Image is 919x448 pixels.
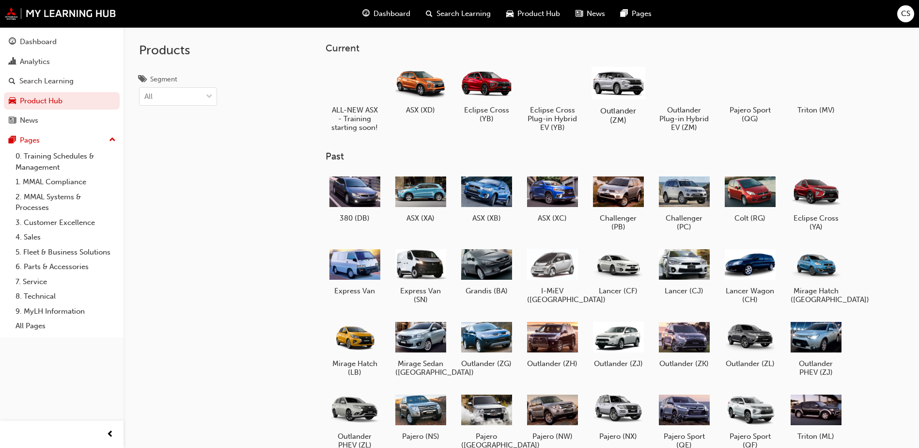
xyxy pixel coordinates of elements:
[587,8,605,19] span: News
[391,316,450,381] a: Mirage Sedan ([GEOGRAPHIC_DATA])
[659,359,710,368] h5: Outlander (ZK)
[4,31,120,131] button: DashboardAnalyticsSearch LearningProduct HubNews
[725,106,776,123] h5: Pajero Sport (QG)
[517,8,560,19] span: Product Hub
[12,274,120,289] a: 7. Service
[4,131,120,149] button: Pages
[721,316,779,372] a: Outlander (ZL)
[329,106,380,132] h5: ALL-NEW ASX - Training starting soon!
[457,62,515,127] a: Eclipse Cross (YB)
[395,106,446,114] h5: ASX (XD)
[589,388,647,445] a: Pajero (NX)
[107,429,114,441] span: prev-icon
[391,170,450,226] a: ASX (XA)
[355,4,418,24] a: guage-iconDashboard
[326,316,384,381] a: Mirage Hatch (LB)
[12,230,120,245] a: 4. Sales
[395,287,446,304] h5: Express Van (SN)
[523,388,581,445] a: Pajero (NW)
[12,304,120,319] a: 9. MyLH Information
[655,62,713,135] a: Outlander Plug-in Hybrid EV (ZM)
[395,359,446,377] h5: Mirage Sedan ([GEOGRAPHIC_DATA])
[791,432,841,441] h5: Triton (ML)
[12,245,120,260] a: 5. Fleet & Business Solutions
[655,243,713,299] a: Lancer (CJ)
[326,170,384,226] a: 380 (DB)
[527,106,578,132] h5: Eclipse Cross Plug-in Hybrid EV (YB)
[506,8,514,20] span: car-icon
[436,8,491,19] span: Search Learning
[659,106,710,132] h5: Outlander Plug-in Hybrid EV (ZM)
[791,287,841,304] h5: Mirage Hatch ([GEOGRAPHIC_DATA])
[527,214,578,223] h5: ASX (XC)
[20,115,38,126] div: News
[527,359,578,368] h5: Outlander (ZH)
[725,214,776,223] h5: Colt (RG)
[791,106,841,114] h5: Triton (MV)
[9,136,16,145] span: pages-icon
[589,62,647,127] a: Outlander (ZM)
[144,91,153,102] div: All
[391,62,450,118] a: ASX (XD)
[326,243,384,299] a: Express Van
[4,53,120,71] a: Analytics
[4,72,120,90] a: Search Learning
[791,359,841,377] h5: Outlander PHEV (ZJ)
[897,5,914,22] button: CS
[568,4,613,24] a: news-iconNews
[787,316,845,381] a: Outlander PHEV (ZJ)
[12,319,120,334] a: All Pages
[12,175,120,190] a: 1. MMAL Compliance
[109,134,116,146] span: up-icon
[326,62,384,135] a: ALL-NEW ASX - Training starting soon!
[206,91,213,103] span: down-icon
[362,8,370,20] span: guage-icon
[461,106,512,123] h5: Eclipse Cross (YB)
[461,214,512,223] h5: ASX (XB)
[395,214,446,223] h5: ASX (XA)
[426,8,433,20] span: search-icon
[9,58,16,66] span: chart-icon
[787,243,845,308] a: Mirage Hatch ([GEOGRAPHIC_DATA])
[4,92,120,110] a: Product Hub
[523,316,581,372] a: Outlander (ZH)
[19,76,74,87] div: Search Learning
[589,243,647,299] a: Lancer (CF)
[527,432,578,441] h5: Pajero (NW)
[374,8,410,19] span: Dashboard
[632,8,652,19] span: Pages
[461,287,512,295] h5: Grandis (BA)
[787,62,845,118] a: Triton (MV)
[329,287,380,295] h5: Express Van
[326,151,876,162] h3: Past
[721,62,779,127] a: Pajero Sport (QG)
[329,359,380,377] h5: Mirage Hatch (LB)
[593,359,644,368] h5: Outlander (ZJ)
[418,4,498,24] a: search-iconSearch Learning
[12,190,120,215] a: 2. MMAL Systems & Processes
[593,214,644,231] h5: Challenger (PB)
[12,215,120,230] a: 3. Customer Excellence
[457,170,515,226] a: ASX (XB)
[659,214,710,231] h5: Challenger (PC)
[593,432,644,441] h5: Pajero (NX)
[787,170,845,235] a: Eclipse Cross (YA)
[4,33,120,51] a: Dashboard
[395,432,446,441] h5: Pajero (NS)
[498,4,568,24] a: car-iconProduct Hub
[655,170,713,235] a: Challenger (PC)
[457,243,515,299] a: Grandis (BA)
[791,214,841,231] h5: Eclipse Cross (YA)
[576,8,583,20] span: news-icon
[527,287,578,304] h5: I-MiEV ([GEOGRAPHIC_DATA])
[725,287,776,304] h5: Lancer Wagon (CH)
[655,316,713,372] a: Outlander (ZK)
[5,7,116,20] a: mmal
[9,116,16,125] span: news-icon
[621,8,628,20] span: pages-icon
[787,388,845,445] a: Triton (ML)
[457,316,515,372] a: Outlander (ZG)
[461,359,512,368] h5: Outlander (ZG)
[9,97,16,106] span: car-icon
[523,62,581,135] a: Eclipse Cross Plug-in Hybrid EV (YB)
